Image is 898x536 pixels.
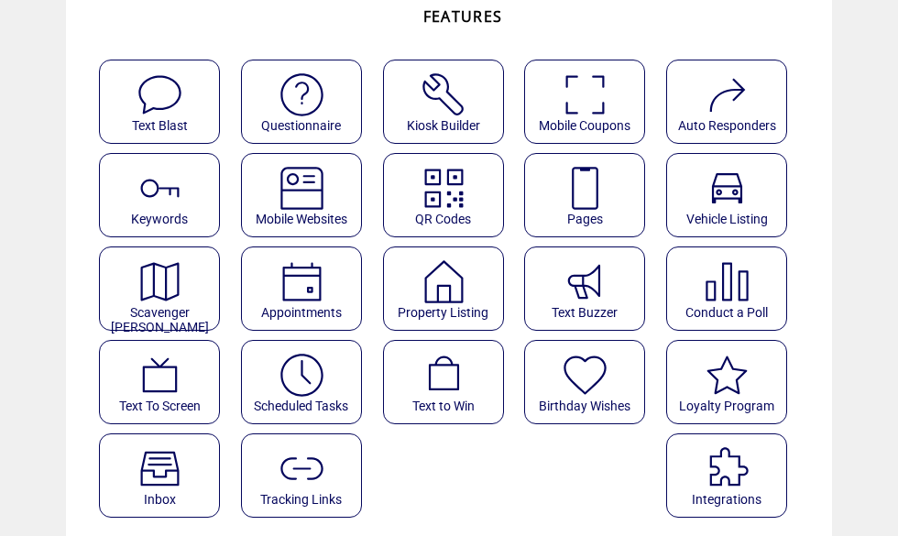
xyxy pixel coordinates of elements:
img: text-to-win.svg [420,351,468,399]
img: coupons.svg [561,71,609,119]
img: tool%201.svg [420,71,468,119]
span: Integrations [692,492,761,507]
img: text-to-screen.svg [136,351,184,399]
span: Text To Screen [119,399,201,413]
a: Auto Responders [666,60,799,144]
img: poll.svg [703,257,751,306]
a: Pages [524,153,657,237]
img: links.svg [278,444,326,493]
span: Birthday Wishes [539,399,630,413]
a: Text to Win [383,340,516,424]
a: Property Listing [383,246,516,331]
a: Conduct a Poll [666,246,799,331]
span: Property Listing [398,305,488,320]
span: Mobile Coupons [539,118,630,133]
a: Inbox [99,433,232,518]
img: questionnaire.svg [278,71,326,119]
a: Scavenger [PERSON_NAME] [99,246,232,331]
span: Scavenger [PERSON_NAME] [111,305,209,334]
span: QR Codes [415,212,471,226]
img: property-listing.svg [420,257,468,306]
img: text-buzzer.svg [561,257,609,306]
a: QR Codes [383,153,516,237]
img: appointments.svg [278,257,326,306]
span: Pages [567,212,603,226]
a: Text To Screen [99,340,232,424]
img: qr.svg [420,164,468,213]
img: scavenger.svg [136,257,184,306]
img: landing-pages.svg [561,164,609,213]
a: Questionnaire [241,60,374,144]
a: Loyalty Program [666,340,799,424]
span: Vehicle Listing [686,212,768,226]
a: Appointments [241,246,374,331]
span: Conduct a Poll [685,305,768,320]
span: Text Buzzer [552,305,618,320]
img: birthday-wishes.svg [561,351,609,399]
img: auto-responders.svg [703,71,751,119]
a: Keywords [99,153,232,237]
span: Tracking Links [260,492,342,507]
a: Mobile Coupons [524,60,657,144]
img: vehicle-listing.svg [703,164,751,213]
img: mobile-websites.svg [278,164,326,213]
a: Mobile Websites [241,153,374,237]
span: Keywords [131,212,188,226]
a: Kiosk Builder [383,60,516,144]
img: scheduled-tasks.svg [278,351,326,399]
img: integrations.svg [703,444,751,493]
span: Loyalty Program [679,399,774,413]
span: Inbox [144,492,176,507]
img: text-blast.svg [136,71,184,119]
a: Birthday Wishes [524,340,657,424]
span: Text Blast [132,118,188,133]
span: FEATURES [423,6,503,27]
span: Mobile Websites [256,212,347,226]
a: Integrations [666,433,799,518]
span: Scheduled Tasks [254,399,348,413]
img: keywords.svg [136,164,184,213]
a: Text Buzzer [524,246,657,331]
a: Scheduled Tasks [241,340,374,424]
img: Inbox.svg [136,444,184,493]
span: Appointments [261,305,342,320]
span: Kiosk Builder [407,118,480,133]
a: Text Blast [99,60,232,144]
a: Tracking Links [241,433,374,518]
span: Text to Win [412,399,475,413]
span: Questionnaire [261,118,341,133]
span: Auto Responders [678,118,776,133]
a: Vehicle Listing [666,153,799,237]
img: loyalty-program.svg [703,351,751,399]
